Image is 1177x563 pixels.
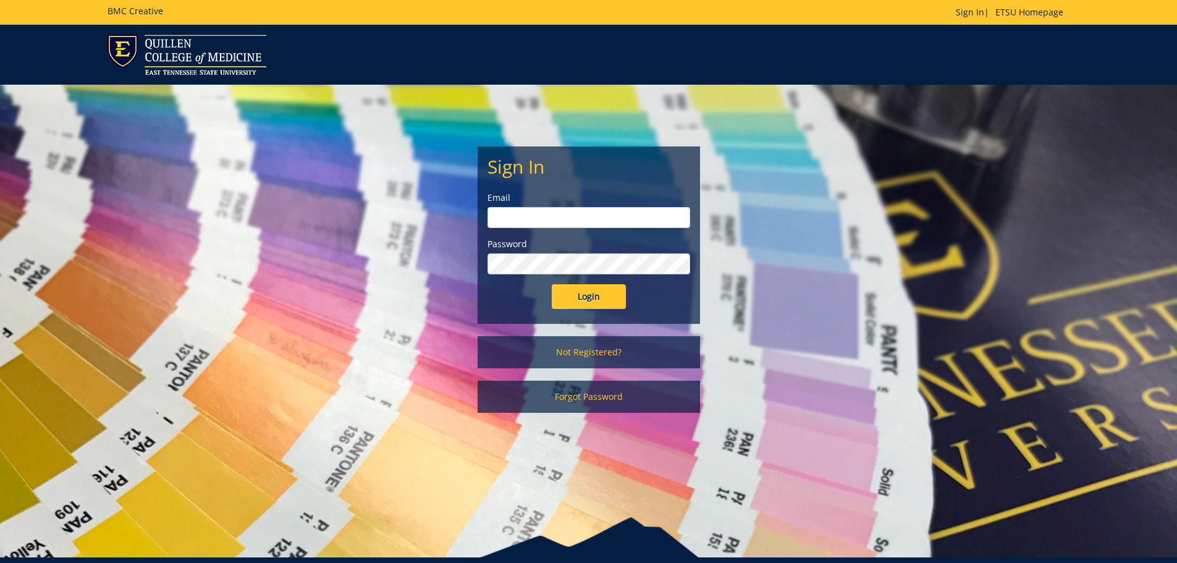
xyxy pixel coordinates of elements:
img: ETSU logo [108,35,266,75]
input: Login [552,284,626,309]
p: | [956,6,1069,19]
label: Password [487,238,690,250]
a: Not Registered? [478,336,700,368]
label: Email [487,192,690,204]
h2: Sign In [487,156,690,177]
a: ETSU Homepage [989,6,1069,18]
a: Forgot Password [478,381,700,413]
a: Sign In [956,6,984,18]
h5: BMC Creative [108,6,163,15]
